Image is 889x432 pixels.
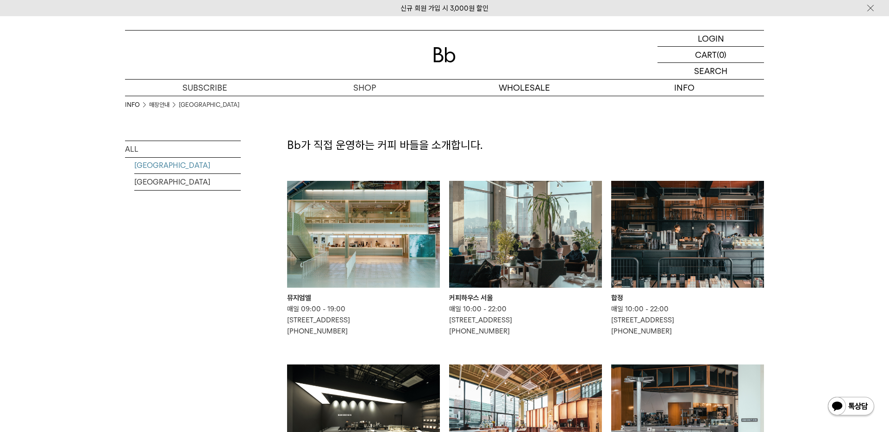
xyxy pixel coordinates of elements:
li: INFO [125,100,149,110]
p: 매일 10:00 - 22:00 [STREET_ADDRESS] [PHONE_NUMBER] [611,303,764,337]
p: (0) [717,47,726,62]
a: ALL [125,141,241,157]
p: 매일 10:00 - 22:00 [STREET_ADDRESS] [PHONE_NUMBER] [449,303,602,337]
a: [GEOGRAPHIC_DATA] [179,100,239,110]
a: LOGIN [657,31,764,47]
p: 매일 09:00 - 19:00 [STREET_ADDRESS] [PHONE_NUMBER] [287,303,440,337]
img: 합정 [611,181,764,288]
img: 카카오톡 채널 1:1 채팅 버튼 [827,396,875,418]
p: WHOLESALE [444,80,604,96]
a: 합정 합정 매일 10:00 - 22:00[STREET_ADDRESS][PHONE_NUMBER] [611,181,764,337]
p: Bb가 직접 운영하는 커피 바들을 소개합니다. [287,137,764,153]
a: CART (0) [657,47,764,63]
a: [GEOGRAPHIC_DATA] [134,174,241,190]
p: INFO [604,80,764,96]
a: SHOP [285,80,444,96]
img: 커피하우스 서울 [449,181,602,288]
div: 합정 [611,292,764,303]
a: 신규 회원 가입 시 3,000원 할인 [401,4,488,12]
a: [GEOGRAPHIC_DATA] [134,157,241,173]
p: SEARCH [694,63,727,79]
a: 매장안내 [149,100,169,110]
div: 커피하우스 서울 [449,292,602,303]
img: 로고 [433,47,456,62]
div: 뮤지엄엘 [287,292,440,303]
a: 뮤지엄엘 뮤지엄엘 매일 09:00 - 19:00[STREET_ADDRESS][PHONE_NUMBER] [287,181,440,337]
a: SUBSCRIBE [125,80,285,96]
a: 커피하우스 서울 커피하우스 서울 매일 10:00 - 22:00[STREET_ADDRESS][PHONE_NUMBER] [449,181,602,337]
p: CART [695,47,717,62]
p: LOGIN [698,31,724,46]
img: 뮤지엄엘 [287,181,440,288]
